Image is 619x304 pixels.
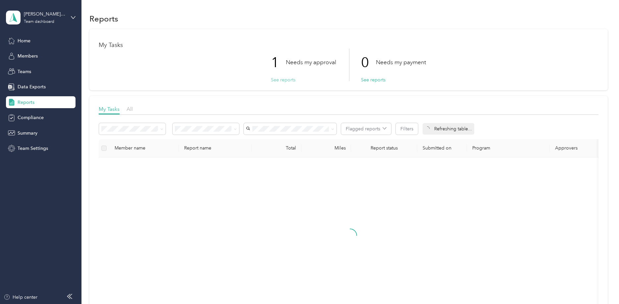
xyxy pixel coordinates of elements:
div: Refreshing table... [423,123,474,135]
button: See reports [271,76,295,83]
button: Flagged reports [341,123,391,135]
button: Filters [396,123,418,135]
h1: Reports [89,15,118,22]
th: Member name [109,139,179,157]
th: Program [467,139,550,157]
div: Total [257,145,296,151]
span: Members [18,53,38,60]
span: Compliance [18,114,44,121]
span: Summary [18,130,37,137]
span: Home [18,37,30,44]
th: Approvers [550,139,616,157]
button: Help center [4,294,37,301]
p: 1 [271,49,286,76]
button: See reports [361,76,386,83]
span: My Tasks [99,106,120,112]
th: Report name [179,139,252,157]
span: Data Exports [18,83,46,90]
span: Teams [18,68,31,75]
p: 0 [361,49,376,76]
div: Miles [307,145,346,151]
p: Needs my payment [376,58,426,66]
span: Reports [18,99,34,106]
iframe: Everlance-gr Chat Button Frame [582,267,619,304]
span: Team Settings [18,145,48,152]
span: All [127,106,133,112]
th: Submitted on [417,139,467,157]
span: Report status [356,145,412,151]
div: Member name [115,145,174,151]
div: Team dashboard [24,20,54,24]
div: [PERSON_NAME] Team [24,11,65,18]
h1: My Tasks [99,42,598,49]
p: Needs my approval [286,58,336,66]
